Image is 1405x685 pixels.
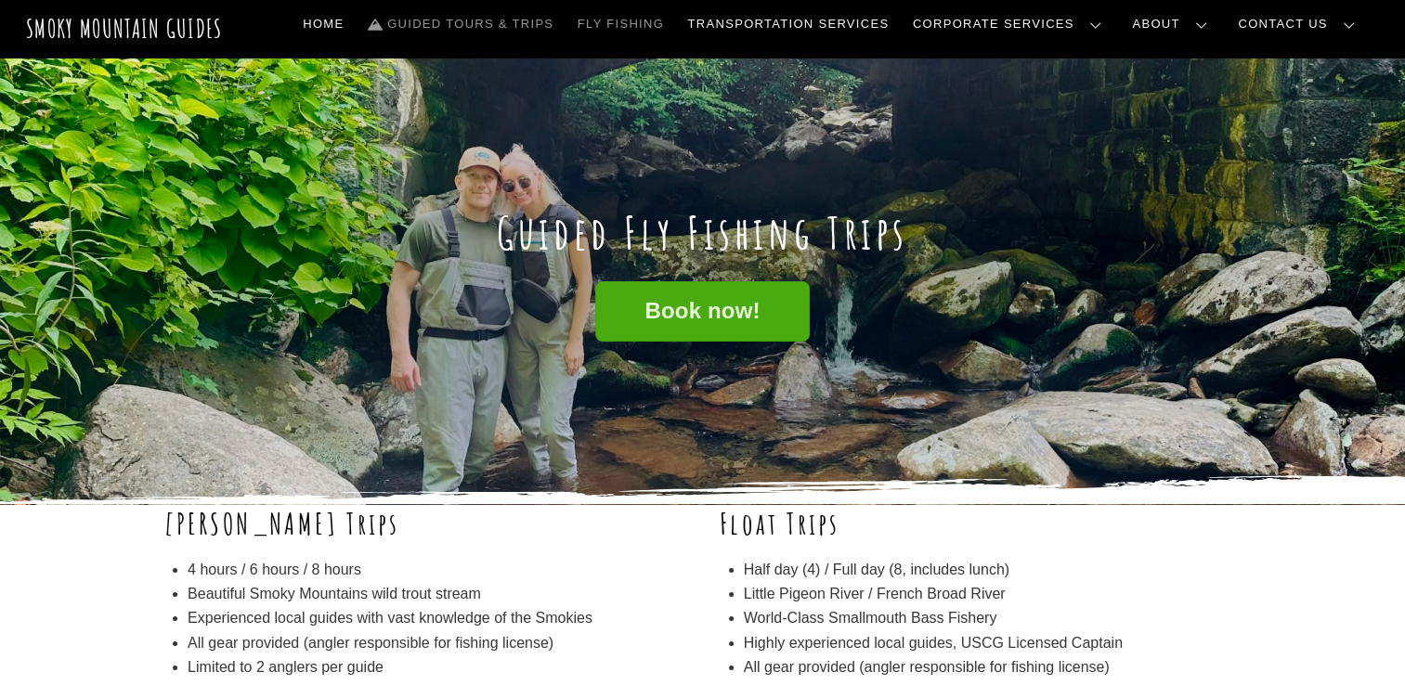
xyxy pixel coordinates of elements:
li: Limited to 2 anglers per guide [188,655,685,679]
li: All gear provided (angler responsible for fishing license) [744,655,1242,679]
li: 4 hours / 6 hours / 8 hours [188,558,685,582]
li: Little Pigeon River / French Broad River [744,582,1242,606]
li: All gear provided (angler responsible for fishing license) [188,631,685,655]
span: Book now! [644,302,760,321]
a: Corporate Services [905,5,1116,44]
li: World-Class Smallmouth Bass Fishery [744,606,1242,630]
li: Highly experienced local guides, USCG Licensed Captain [744,631,1242,655]
li: Experienced local guides with vast knowledge of the Smokies [188,606,685,630]
b: Float Trips [720,504,839,542]
a: Home [295,5,351,44]
a: Transportation Services [681,5,896,44]
a: Guided Tours & Trips [360,5,561,44]
b: [PERSON_NAME] Trips [164,504,400,542]
a: Book now! [595,281,809,342]
li: Half day (4) / Full day (8, includes lunch) [744,558,1242,582]
a: Smoky Mountain Guides [26,13,223,44]
h1: Guided Fly Fishing Trips [164,206,1242,260]
li: Beautiful Smoky Mountains wild trout stream [188,582,685,606]
a: Fly Fishing [570,5,671,44]
a: About [1125,5,1222,44]
a: Contact Us [1231,5,1370,44]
